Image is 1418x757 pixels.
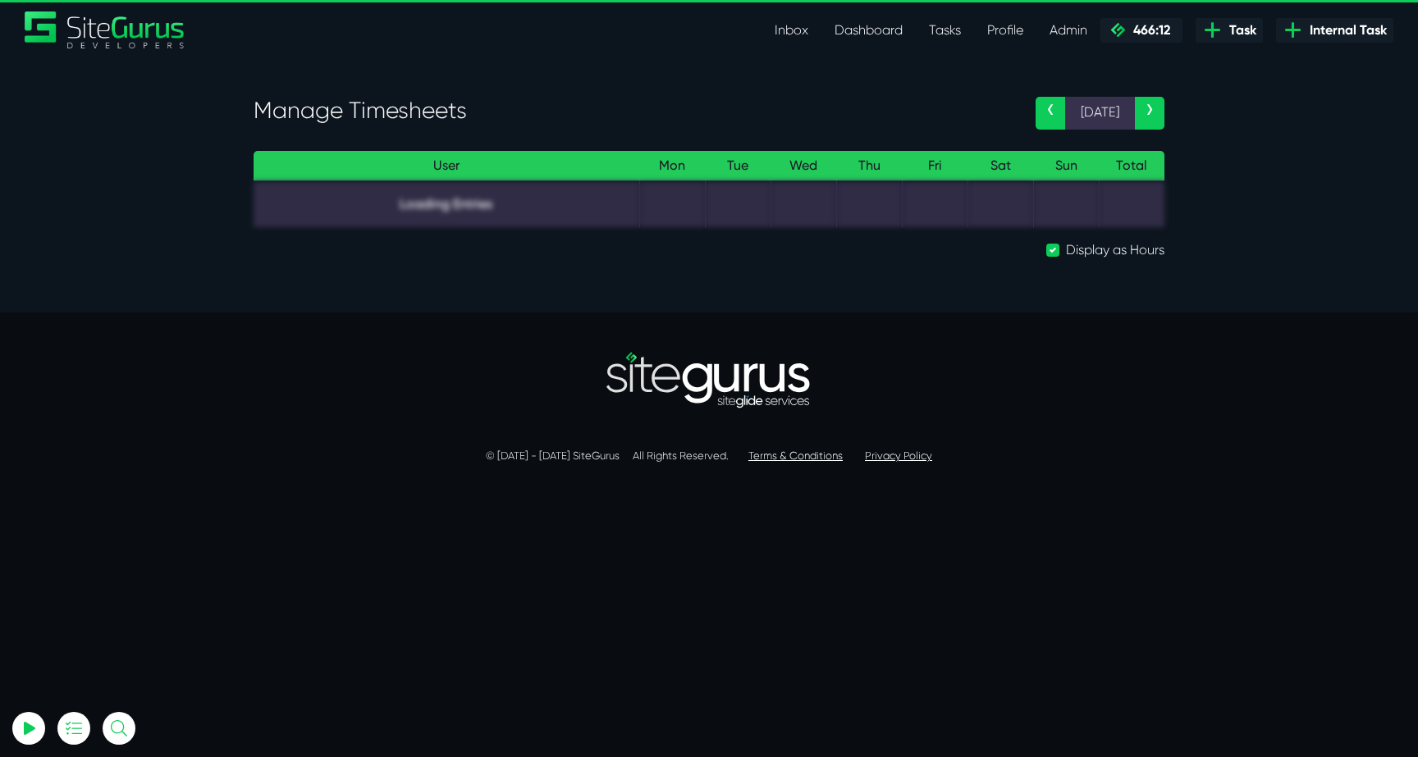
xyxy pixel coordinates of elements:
[1303,21,1387,40] span: Internal Task
[967,151,1033,181] th: Sat
[902,151,967,181] th: Fri
[254,180,639,227] td: Loading Entries
[254,97,1011,125] h3: Manage Timesheets
[25,11,185,48] a: SiteGurus
[1135,97,1164,130] a: ›
[705,151,771,181] th: Tue
[1065,97,1135,130] span: [DATE]
[1100,18,1182,43] a: 466:12
[865,449,932,462] a: Privacy Policy
[1196,18,1263,43] a: Task
[1127,22,1170,38] span: 466:12
[1099,151,1164,181] th: Total
[254,448,1164,464] p: © [DATE] - [DATE] SiteGurus All Rights Reserved.
[1223,21,1256,40] span: Task
[639,151,705,181] th: Mon
[762,14,821,47] a: Inbox
[25,11,185,48] img: Sitegurus Logo
[748,449,843,462] a: Terms & Conditions
[771,151,836,181] th: Wed
[1036,14,1100,47] a: Admin
[254,151,639,181] th: User
[1036,97,1065,130] a: ‹
[1033,151,1099,181] th: Sun
[1066,240,1164,260] label: Display as Hours
[1276,18,1393,43] a: Internal Task
[916,14,974,47] a: Tasks
[821,14,916,47] a: Dashboard
[974,14,1036,47] a: Profile
[836,151,902,181] th: Thu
